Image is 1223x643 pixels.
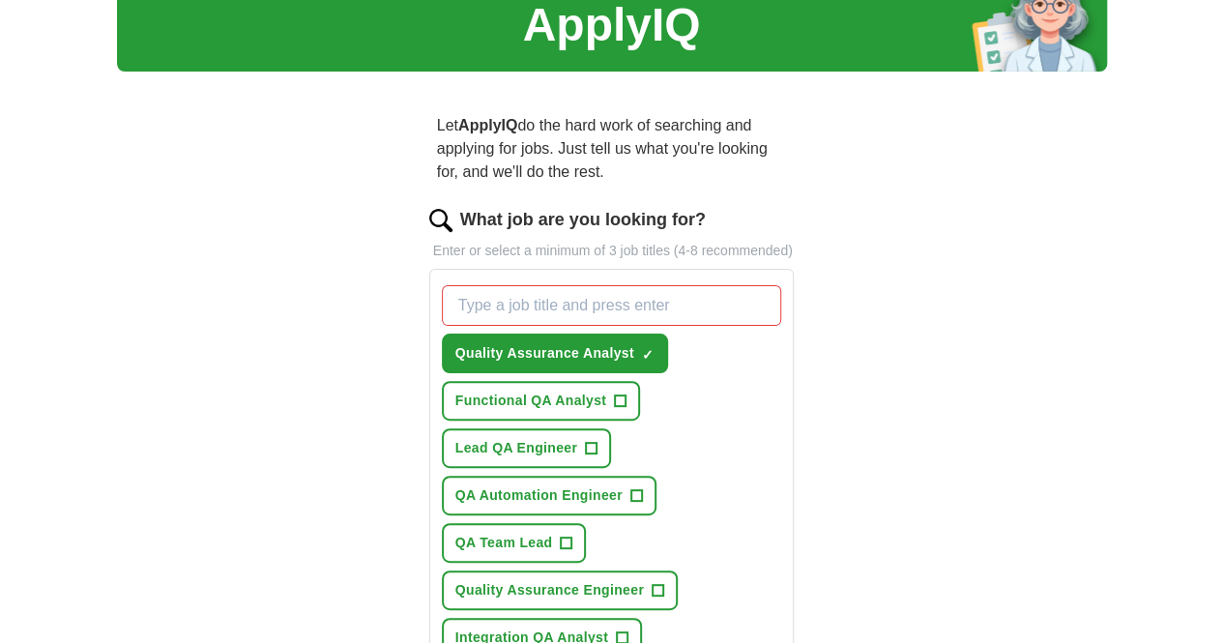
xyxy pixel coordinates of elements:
span: QA Team Lead [455,533,553,553]
button: QA Automation Engineer [442,476,656,515]
button: Quality Assurance Analyst✓ [442,334,668,373]
label: What job are you looking for? [460,207,706,233]
span: Quality Assurance Engineer [455,580,644,600]
span: Lead QA Engineer [455,438,577,458]
span: Functional QA Analyst [455,391,606,411]
p: Enter or select a minimum of 3 job titles (4-8 recommended) [429,241,795,261]
p: Let do the hard work of searching and applying for jobs. Just tell us what you're looking for, an... [429,106,795,191]
input: Type a job title and press enter [442,285,782,326]
strong: ApplyIQ [458,117,517,133]
span: Quality Assurance Analyst [455,343,634,364]
button: QA Team Lead [442,523,587,563]
span: ✓ [642,347,654,363]
button: Lead QA Engineer [442,428,611,468]
button: Functional QA Analyst [442,381,640,421]
span: QA Automation Engineer [455,485,623,506]
img: search.png [429,209,452,232]
button: Quality Assurance Engineer [442,570,678,610]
